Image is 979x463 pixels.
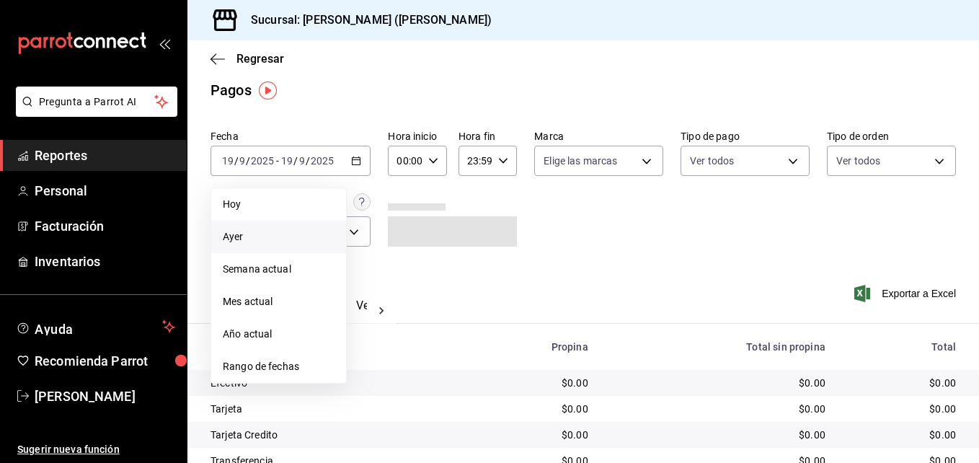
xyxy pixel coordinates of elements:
[280,155,293,167] input: --
[690,154,734,168] span: Ver todos
[211,131,371,141] label: Fecha
[35,389,136,404] font: [PERSON_NAME]
[223,229,335,244] span: Ayer
[239,155,246,167] input: --
[611,376,825,390] div: $0.00
[849,341,956,353] div: Total
[16,87,177,117] button: Pregunta a Parrot AI
[849,402,956,416] div: $0.00
[223,359,335,374] span: Rango de fechas
[35,219,104,234] font: Facturación
[159,38,170,49] button: open_drawer_menu
[250,155,275,167] input: ----
[293,155,298,167] span: /
[611,402,825,416] div: $0.00
[472,341,588,353] div: Propina
[211,79,252,101] div: Pagos
[472,376,588,390] div: $0.00
[849,376,956,390] div: $0.00
[611,428,825,442] div: $0.00
[836,154,880,168] span: Ver todos
[857,285,956,302] button: Exportar a Excel
[223,327,335,342] span: Año actual
[388,131,446,141] label: Hora inicio
[17,444,120,455] font: Sugerir nueva función
[544,154,617,168] span: Elige las marcas
[234,155,239,167] span: /
[223,294,335,309] span: Mes actual
[259,81,277,100] img: Marcador de información sobre herramientas
[10,105,177,120] a: Pregunta a Parrot AI
[310,155,335,167] input: ----
[211,402,449,416] div: Tarjeta
[611,341,825,353] div: Total sin propina
[472,428,588,442] div: $0.00
[223,262,335,277] span: Semana actual
[239,12,492,29] h3: Sucursal: [PERSON_NAME] ([PERSON_NAME])
[39,94,155,110] span: Pregunta a Parrot AI
[534,131,663,141] label: Marca
[459,131,517,141] label: Hora fin
[236,52,284,66] span: Regresar
[472,402,588,416] div: $0.00
[306,155,310,167] span: /
[681,131,810,141] label: Tipo de pago
[276,155,279,167] span: -
[849,428,956,442] div: $0.00
[298,155,306,167] input: --
[35,183,87,198] font: Personal
[221,155,234,167] input: --
[35,148,87,163] font: Reportes
[882,288,956,299] font: Exportar a Excel
[35,318,156,335] span: Ayuda
[211,52,284,66] button: Regresar
[246,155,250,167] span: /
[356,299,410,323] button: Ver pagos
[35,353,148,369] font: Recomienda Parrot
[35,254,100,269] font: Inventarios
[211,428,449,442] div: Tarjeta Credito
[827,131,956,141] label: Tipo de orden
[223,197,335,212] span: Hoy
